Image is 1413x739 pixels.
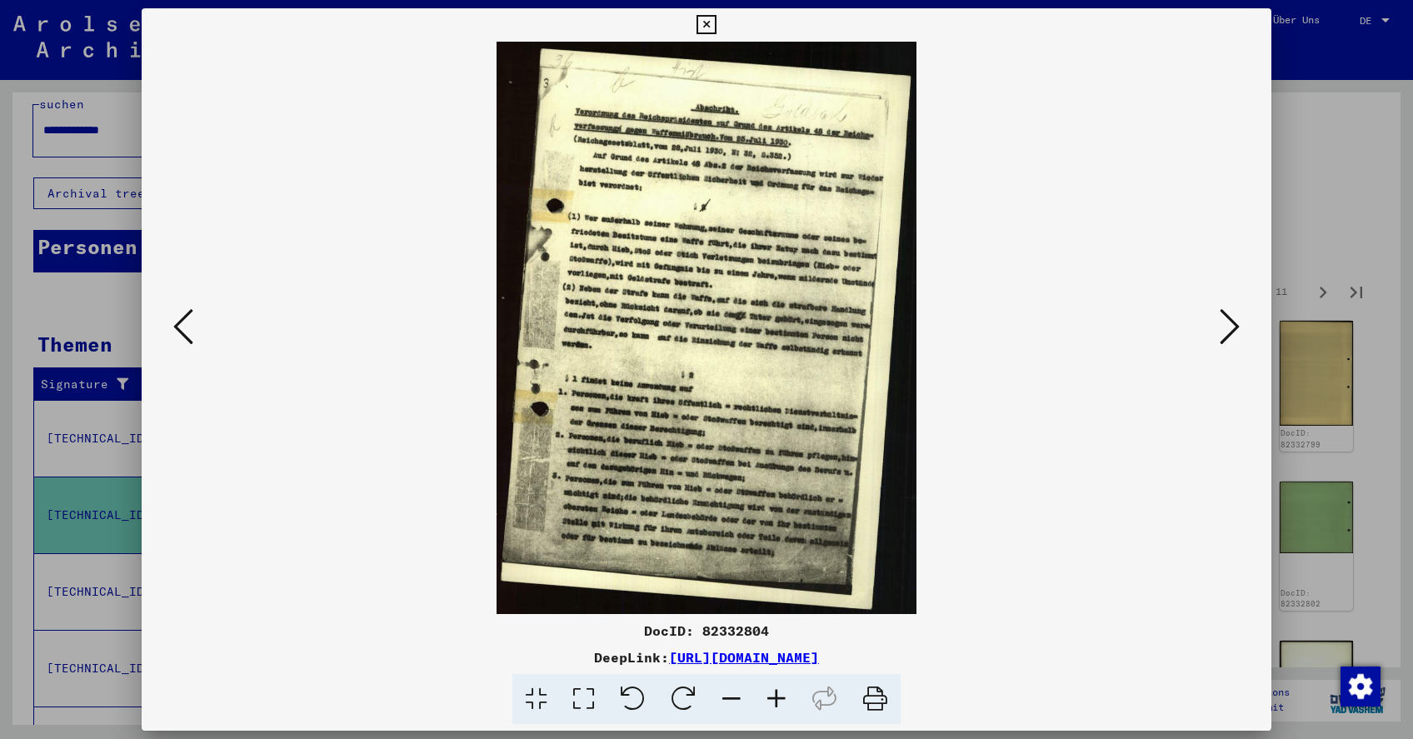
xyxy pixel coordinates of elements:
[669,649,819,666] a: [URL][DOMAIN_NAME]
[142,647,1272,667] div: DeepLink:
[142,621,1272,641] div: DocID: 82332804
[1341,667,1381,707] img: Zustimmung ändern
[198,42,1216,614] img: 001.jpg
[1340,666,1380,706] div: Zustimmung ändern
